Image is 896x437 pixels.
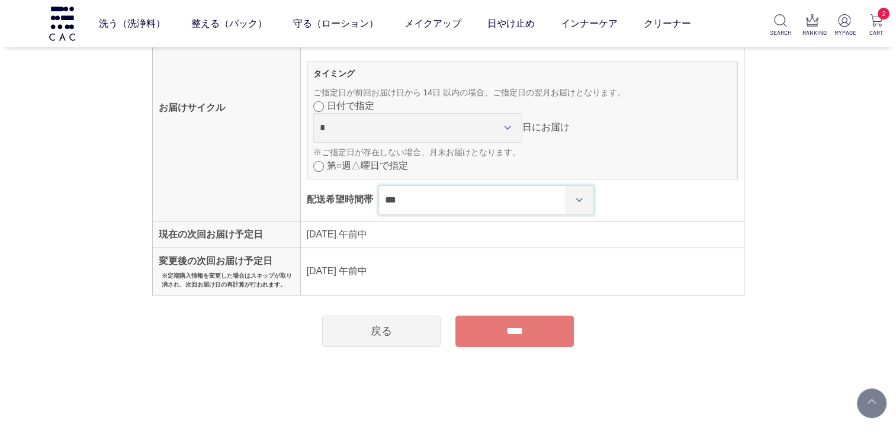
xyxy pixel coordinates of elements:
[487,7,534,40] a: 日やけ止め
[327,101,374,111] label: 日付で指定
[47,7,77,40] img: logo
[327,160,409,171] label: 第○週△曜日で指定
[322,316,441,347] a: 戻る
[834,14,855,37] a: MYPAGE
[834,28,855,37] p: MYPAGE
[152,248,300,295] th: 変更後の次回お届け予定日
[770,14,791,37] a: SEARCH
[300,248,744,295] td: [DATE] 午前中
[300,221,744,248] td: [DATE] 午前中
[313,68,731,79] h3: タイミング
[560,7,617,40] a: インナーケア
[98,7,165,40] a: 洗う（洗浄料）
[770,28,791,37] p: SEARCH
[313,113,731,159] div: 日にお届け
[866,14,887,37] a: 2 CART
[878,8,889,20] span: 2
[307,194,373,204] span: 配送希望時間帯
[313,86,731,99] p: ご指定日が前回お届け日から 14日 以内の場合、ご指定日の翌月お届けとなります。
[643,7,691,40] a: クリーナー
[802,28,823,37] p: RANKING
[152,221,300,248] th: 現在の次回お届け予定日
[191,7,266,40] a: 整える（パック）
[313,146,731,159] p: ※ご指定日が存在しない場合、月末お届けとなります。
[404,7,461,40] a: メイクアップ
[293,7,378,40] a: 守る（ローション）
[866,28,887,37] p: CART
[162,271,294,289] p: ※定期購入情報を変更した場合はスキップが取り消され、次回お届け日の再計算が行われます。
[802,14,823,37] a: RANKING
